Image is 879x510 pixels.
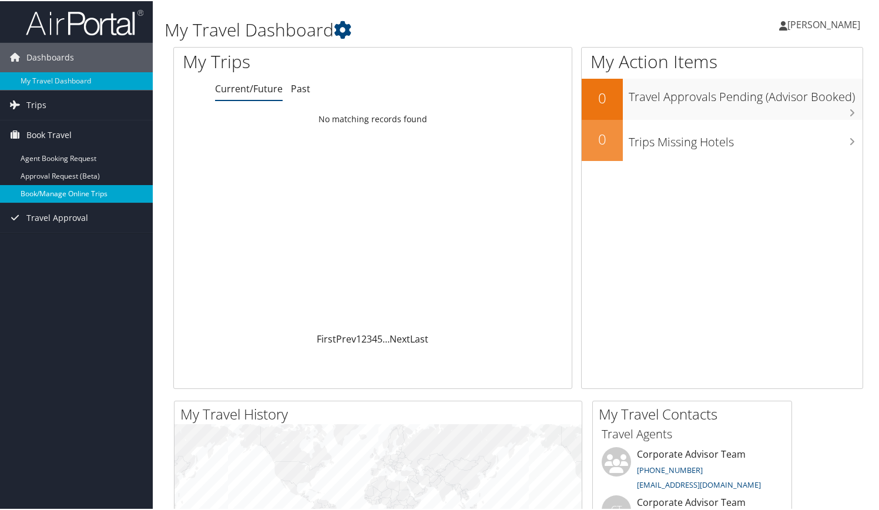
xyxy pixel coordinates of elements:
h3: Trips Missing Hotels [629,127,863,149]
a: 5 [377,331,383,344]
span: Travel Approval [26,202,88,231]
a: 1 [356,331,361,344]
a: Last [410,331,428,344]
span: Dashboards [26,42,74,71]
a: Current/Future [215,81,283,94]
a: [EMAIL_ADDRESS][DOMAIN_NAME] [637,478,761,489]
a: 3 [367,331,372,344]
a: 2 [361,331,367,344]
h1: My Action Items [582,48,863,73]
a: Next [390,331,410,344]
a: Prev [336,331,356,344]
h1: My Travel Dashboard [165,16,636,41]
a: [PHONE_NUMBER] [637,464,703,474]
a: 4 [372,331,377,344]
li: Corporate Advisor Team [596,446,789,494]
a: 0Travel Approvals Pending (Advisor Booked) [582,78,863,119]
td: No matching records found [174,108,572,129]
img: airportal-logo.png [26,8,143,35]
h2: 0 [582,128,623,148]
h3: Travel Agents [602,425,783,441]
h2: My Travel History [180,403,582,423]
h1: My Trips [183,48,397,73]
a: Past [291,81,310,94]
a: [PERSON_NAME] [779,6,872,41]
span: Trips [26,89,46,119]
span: Book Travel [26,119,72,149]
a: First [317,331,336,344]
h3: Travel Approvals Pending (Advisor Booked) [629,82,863,104]
h2: 0 [582,87,623,107]
span: … [383,331,390,344]
h2: My Travel Contacts [599,403,791,423]
span: [PERSON_NAME] [787,17,860,30]
a: 0Trips Missing Hotels [582,119,863,160]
